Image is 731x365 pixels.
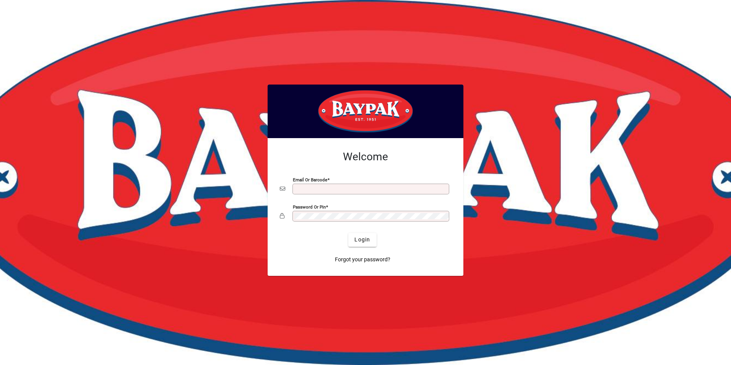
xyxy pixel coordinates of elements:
h2: Welcome [280,150,451,163]
span: Forgot your password? [335,256,390,264]
mat-label: Password or Pin [293,204,326,209]
a: Forgot your password? [332,253,393,267]
span: Login [354,236,370,244]
mat-label: Email or Barcode [293,177,327,182]
button: Login [348,233,376,247]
